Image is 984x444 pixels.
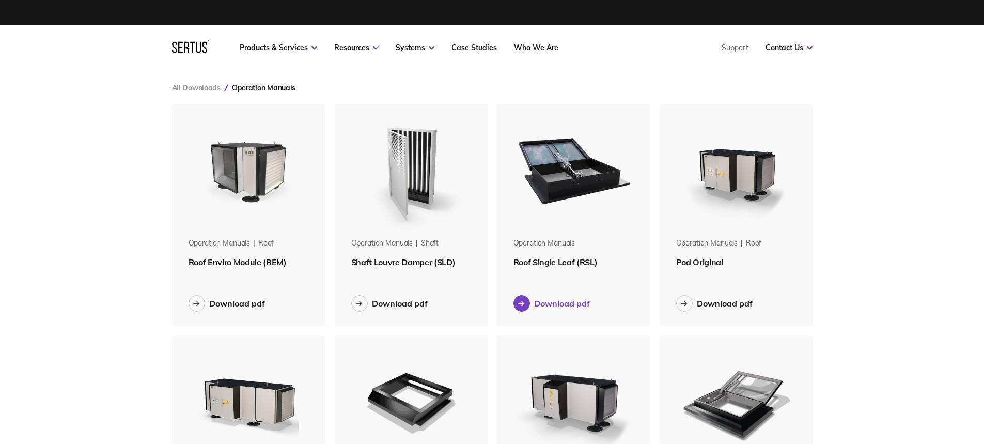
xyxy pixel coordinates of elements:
[514,43,558,52] a: Who We Are
[189,257,287,267] span: Roof Enviro Module (REM)
[209,298,265,309] div: Download pdf
[172,83,221,93] a: All Downloads
[513,295,590,312] button: Download pdf
[189,295,265,312] button: Download pdf
[421,238,439,249] div: shaft
[351,257,456,267] span: Shaft Louvre Damper (SLD)
[697,298,753,309] div: Download pdf
[513,257,598,267] span: Roof Single Leaf (RSL)
[766,43,813,52] a: Contact Us
[676,295,753,312] button: Download pdf
[351,295,428,312] button: Download pdf
[258,238,274,249] div: roof
[676,257,723,267] span: Pod Original
[798,324,984,444] iframe: Chat Widget
[722,43,748,52] a: Support
[189,238,251,249] div: Operation Manuals
[746,238,761,249] div: roof
[396,43,434,52] a: Systems
[534,298,590,309] div: Download pdf
[451,43,497,52] a: Case Studies
[676,238,738,249] div: Operation Manuals
[351,238,413,249] div: Operation Manuals
[334,43,379,52] a: Resources
[372,298,428,309] div: Download pdf
[513,238,575,249] div: Operation Manuals
[240,43,317,52] a: Products & Services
